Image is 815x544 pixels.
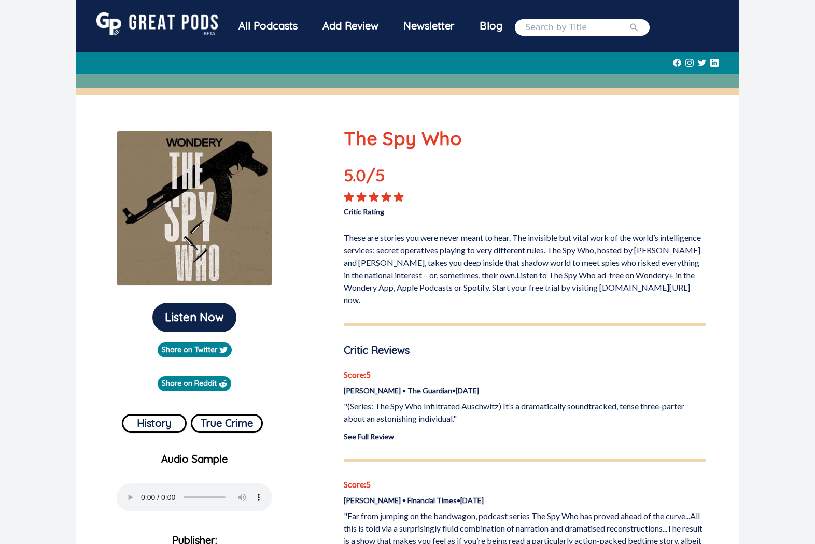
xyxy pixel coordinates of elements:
p: The Spy Who [344,124,706,152]
p: These are stories you were never meant to hear. The invisible but vital work of the world’s intel... [344,227,706,306]
a: True Crime [191,410,263,433]
button: True Crime [191,414,263,433]
img: GreatPods [96,12,218,35]
p: [PERSON_NAME] • Financial Times • [DATE] [344,495,706,506]
div: Newsletter [391,12,467,39]
button: History [122,414,187,433]
p: Critic Rating [344,202,525,217]
audio: Your browser does not support the audio element [117,483,272,511]
a: Blog [467,12,515,39]
a: See Full Review [344,432,394,441]
div: All Podcasts [226,12,310,39]
a: Add Review [310,12,391,39]
a: Newsletter [391,12,467,42]
img: The Spy Who [117,131,272,286]
a: Share on Twitter [158,342,232,357]
p: Audio Sample [84,451,305,467]
a: History [122,410,187,433]
p: "(Series: The Spy Who Infiltrated Auschwitz) It’s a dramatically soundtracked, tense three-parter... [344,400,706,425]
input: Search by Title [525,21,629,34]
a: Share on Reddit [158,376,231,391]
p: Critic Reviews [344,342,706,358]
p: Score: 5 [344,478,706,491]
button: Listen Now [152,303,236,332]
a: All Podcasts [226,12,310,42]
p: Score: 5 [344,368,706,381]
p: [PERSON_NAME] • The Guardian • [DATE] [344,385,706,396]
p: 5.0 /5 [344,163,416,192]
